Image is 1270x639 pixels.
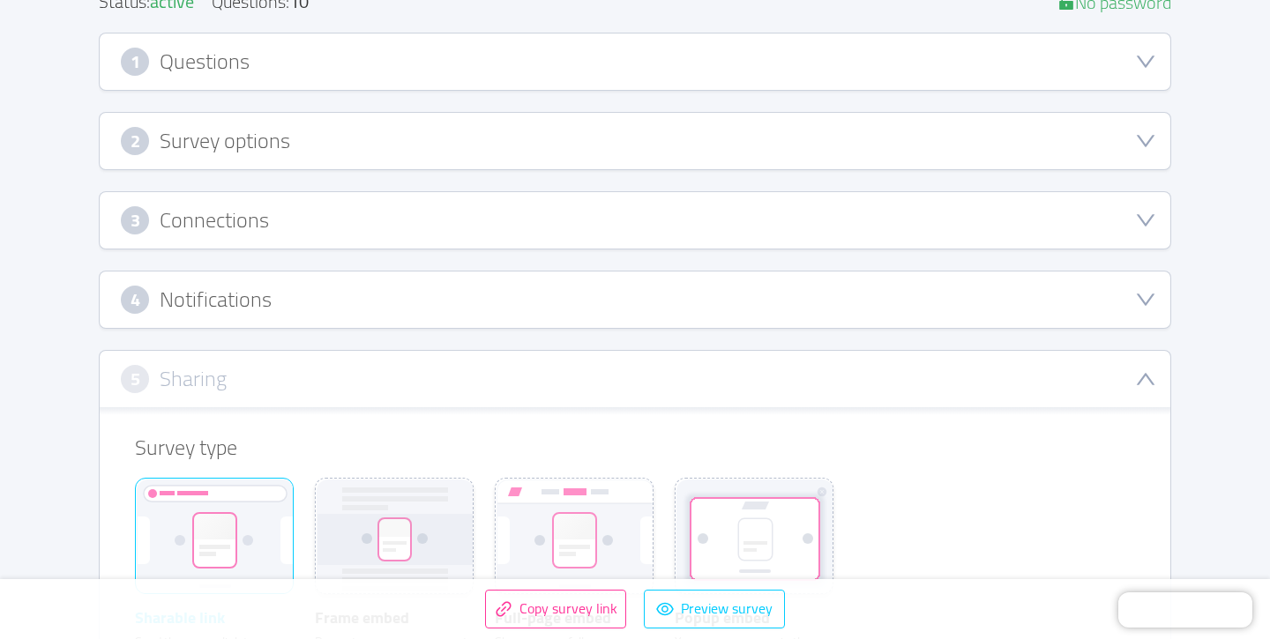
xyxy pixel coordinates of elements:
[131,52,140,71] span: 1
[160,211,269,230] h3: Connections
[1135,51,1156,72] i: icon: down
[160,369,227,389] h3: Sharing
[1135,210,1156,231] i: icon: down
[1135,368,1156,390] i: icon: down
[485,590,626,628] button: icon: linkCopy survey link
[160,290,272,309] h3: Notifications
[1135,289,1156,310] i: icon: down
[1135,130,1156,152] i: icon: down
[644,590,785,628] button: icon: eyePreview survey
[1118,592,1252,628] iframe: Chatra live chat
[135,432,237,464] span: Survey type
[160,52,250,71] h3: Questions
[131,211,140,230] span: 3
[160,131,290,151] h3: Survey options
[131,290,140,309] span: 4
[131,131,140,151] span: 2
[131,369,140,389] span: 5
